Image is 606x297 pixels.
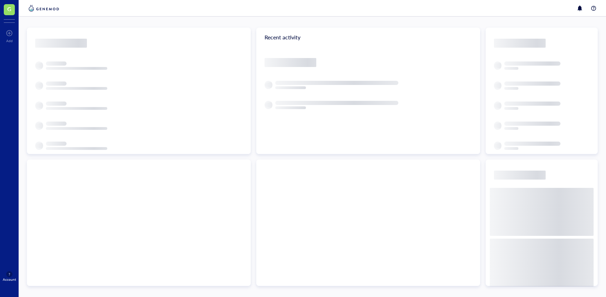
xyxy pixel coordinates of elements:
[6,39,13,43] div: Add
[27,4,61,12] img: genemod-logo
[9,272,10,276] span: ?
[7,4,11,13] span: G
[3,277,16,281] div: Account
[256,28,480,47] div: Recent activity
